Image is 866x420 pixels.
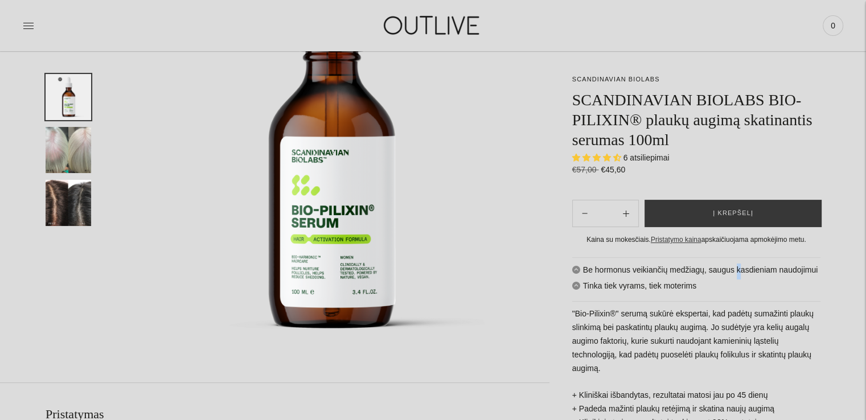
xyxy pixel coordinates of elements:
[623,153,670,162] span: 6 atsiliepimai
[362,6,504,45] img: OUTLIVE
[597,205,614,222] input: Product quantity
[46,127,91,173] button: Translation missing: en.general.accessibility.image_thumbail
[572,234,820,246] div: Kaina su mokesčiais. apskaičiuojama apmokėjimo metu.
[614,200,638,227] button: Subtract product quantity
[572,90,820,150] h1: SCANDINAVIAN BIOLABS BIO-PILIXIN® plaukų augimą skatinantis serumas 100ml
[46,180,91,226] button: Translation missing: en.general.accessibility.image_thumbail
[572,76,660,83] a: SCANDINAVIAN BIOLABS
[601,165,625,174] span: €45,60
[823,13,843,38] a: 0
[651,236,701,244] a: Pristatymo kaina
[572,153,623,162] span: 4.67 stars
[46,74,91,120] button: Translation missing: en.general.accessibility.image_thumbail
[645,200,822,227] button: Į krepšelį
[825,18,841,34] span: 0
[573,200,597,227] button: Add product quantity
[713,208,753,219] span: Į krepšelį
[572,165,599,174] s: €57,00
